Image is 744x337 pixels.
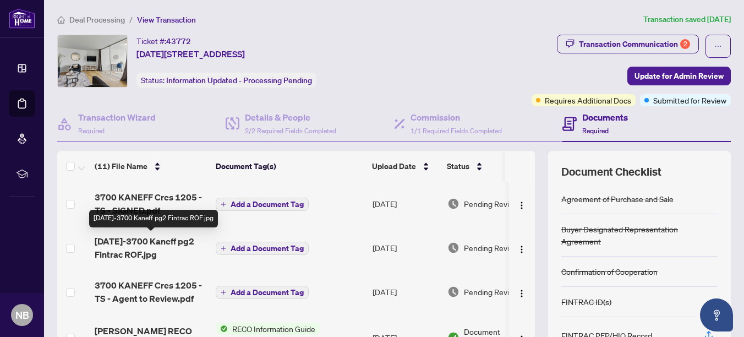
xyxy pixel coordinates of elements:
[464,198,519,210] span: Pending Review
[136,47,245,61] span: [DATE][STREET_ADDRESS]
[372,160,416,172] span: Upload Date
[90,151,211,182] th: (11) File Name
[627,67,731,85] button: Update for Admin Review
[231,244,304,252] span: Add a Document Tag
[231,200,304,208] span: Add a Document Tag
[517,245,526,254] img: Logo
[411,127,502,135] span: 1/1 Required Fields Completed
[513,283,530,301] button: Logo
[557,35,699,53] button: Transaction Communication2
[216,285,309,300] button: Add a Document Tag
[653,94,726,106] span: Submitted for Review
[57,16,65,24] span: home
[579,35,690,53] div: Transaction Communication
[211,151,368,182] th: Document Tag(s)
[680,39,690,49] div: 2
[15,307,29,323] span: NB
[136,73,316,88] div: Status:
[447,242,459,254] img: Document Status
[447,198,459,210] img: Document Status
[634,67,724,85] span: Update for Admin Review
[368,226,443,270] td: [DATE]
[216,197,309,211] button: Add a Document Tag
[643,13,731,26] article: Transaction saved [DATE]
[447,286,459,298] img: Document Status
[513,239,530,257] button: Logo
[9,8,35,29] img: logo
[582,111,628,124] h4: Documents
[216,241,309,256] button: Add a Document Tag
[95,191,207,217] span: 3700 KANEFF Cres 1205 - TS - SIGNED.pdf
[517,201,526,210] img: Logo
[582,127,609,135] span: Required
[561,296,611,308] div: FINTRAC ID(s)
[216,286,309,299] button: Add a Document Tag
[78,111,156,124] h4: Transaction Wizard
[216,242,309,255] button: Add a Document Tag
[95,235,207,261] span: [DATE]-3700 Kaneff pg2 Fintrac ROF.jpg
[517,289,526,298] img: Logo
[442,151,536,182] th: Status
[228,323,320,335] span: RECO Information Guide
[561,223,718,247] div: Buyer Designated Representation Agreement
[714,42,722,50] span: ellipsis
[95,279,207,305] span: 3700 KANEFF Cres 1205 - TS - Agent to Review.pdf
[447,160,469,172] span: Status
[221,202,226,207] span: plus
[216,198,309,211] button: Add a Document Tag
[136,35,191,47] div: Ticket #:
[166,75,312,85] span: Information Updated - Processing Pending
[368,151,442,182] th: Upload Date
[58,35,127,87] img: IMG-W12217086_1.jpg
[411,111,502,124] h4: Commission
[561,164,661,180] span: Document Checklist
[78,127,105,135] span: Required
[216,323,228,335] img: Status Icon
[464,242,519,254] span: Pending Review
[368,270,443,314] td: [DATE]
[368,182,443,226] td: [DATE]
[513,195,530,213] button: Logo
[545,94,631,106] span: Requires Additional Docs
[700,298,733,331] button: Open asap
[221,246,226,251] span: plus
[561,265,658,278] div: Confirmation of Cooperation
[137,15,196,25] span: View Transaction
[464,286,519,298] span: Pending Review
[221,290,226,295] span: plus
[245,127,336,135] span: 2/2 Required Fields Completed
[166,36,191,46] span: 43772
[245,111,336,124] h4: Details & People
[231,289,304,296] span: Add a Document Tag
[129,13,133,26] li: /
[95,160,147,172] span: (11) File Name
[89,210,218,227] div: [DATE]-3700 Kaneff pg2 Fintrac ROF.jpg
[561,193,674,205] div: Agreement of Purchase and Sale
[69,15,125,25] span: Deal Processing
